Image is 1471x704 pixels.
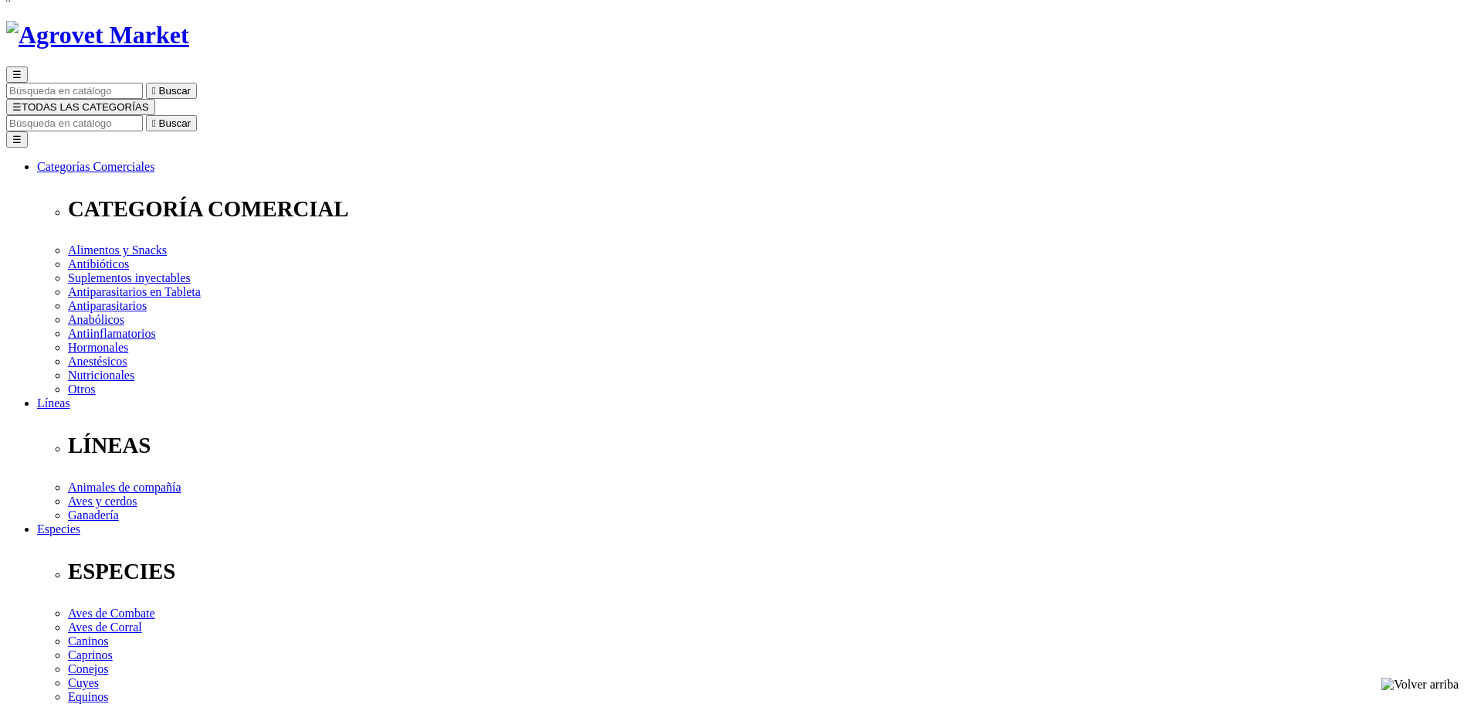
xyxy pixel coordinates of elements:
[68,433,1465,458] p: LÍNEAS
[68,495,137,508] a: Aves y cerdos
[68,299,147,312] a: Antiparasitarios
[68,508,119,522] a: Ganadería
[146,115,197,131] button:  Buscar
[6,66,28,83] button: ☰
[159,117,191,129] span: Buscar
[152,117,156,129] i: 
[68,271,191,284] a: Suplementos inyectables
[68,257,129,270] a: Antibióticos
[68,313,124,326] a: Anabólicos
[68,341,128,354] a: Hormonales
[6,83,143,99] input: Buscar
[68,481,181,494] a: Animales de compañía
[68,690,108,703] a: Equinos
[146,83,197,99] button:  Buscar
[68,559,1465,584] p: ESPECIES
[152,85,156,97] i: 
[1381,678,1459,692] img: Volver arriba
[6,21,189,49] img: Agrovet Market
[8,536,266,696] iframe: Brevo live chat
[68,327,156,340] a: Antiinflamatorios
[68,196,1465,222] p: CATEGORÍA COMERCIAL
[12,101,22,113] span: ☰
[37,396,70,410] a: Líneas
[68,369,134,382] a: Nutricionales
[37,160,154,173] a: Categorías Comerciales
[68,383,96,396] a: Otros
[68,285,201,298] a: Antiparasitarios en Tableta
[159,85,191,97] span: Buscar
[68,355,127,368] a: Anestésicos
[12,69,22,80] span: ☰
[6,131,28,148] button: ☰
[6,99,155,115] button: ☰TODAS LAS CATEGORÍAS
[6,115,143,131] input: Buscar
[68,243,167,257] a: Alimentos y Snacks
[37,522,80,536] a: Especies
